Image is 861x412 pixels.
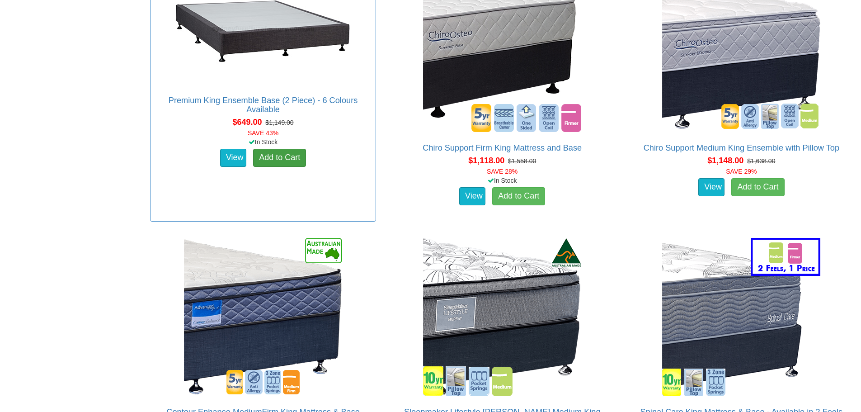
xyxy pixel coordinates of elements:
[265,119,293,126] del: $1,149.00
[182,236,344,398] img: Contour Enhance MediumFirm King Mattress & Base
[698,178,725,196] a: View
[726,168,757,175] font: SAVE 29%
[468,156,504,165] span: $1,118.00
[148,137,377,147] div: In Stock
[253,149,306,167] a: Add to Cart
[747,157,775,165] del: $1,638.00
[388,176,617,185] div: In Stock
[707,156,743,165] span: $1,148.00
[423,143,582,152] a: Chiro Support Firm King Mattress and Base
[459,187,485,205] a: View
[644,143,839,152] a: Chiro Support Medium King Ensemble with Pillow Top
[248,129,278,137] font: SAVE 43%
[508,157,536,165] del: $1,558.00
[232,118,262,127] span: $649.00
[731,178,784,196] a: Add to Cart
[421,236,583,398] img: Sleepmaker Lifestyle Murray Medium King Mattress and Base
[169,96,358,114] a: Premium King Ensemble Base (2 Piece) - 6 Colours Available
[220,149,246,167] a: View
[660,236,823,398] img: Spinal Care King Mattress & Base - Available in 2 Feels
[492,187,545,205] a: Add to Cart
[487,168,518,175] font: SAVE 28%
